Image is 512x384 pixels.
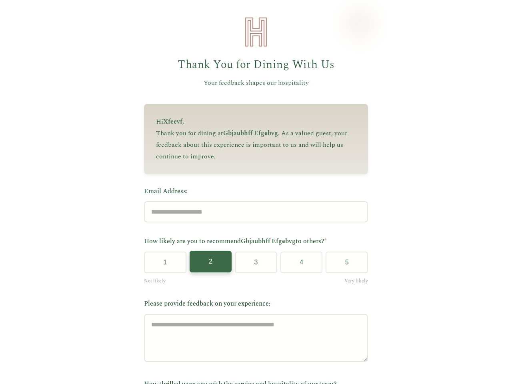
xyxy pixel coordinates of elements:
[144,56,368,74] h1: Thank You for Dining With Us
[190,251,232,272] button: 2
[163,117,182,126] span: Xfeevf
[240,16,272,48] img: Heirloom Hospitality Logo
[144,299,368,309] label: Please provide feedback on your experience:
[144,78,368,88] p: Your feedback shapes our hospitality
[144,252,186,273] button: 1
[223,128,278,138] span: Gbjaubhff Efgebvg
[344,277,368,285] span: Very likely
[156,128,356,162] p: Thank you for dining at . As a valued guest, your feedback about this experience is important to ...
[156,116,356,128] p: Hi ,
[326,252,368,273] button: 5
[144,277,166,285] span: Not likely
[144,186,368,197] label: Email Address:
[280,252,323,273] button: 4
[235,252,277,273] button: 3
[144,236,368,247] label: How likely are you to recommend to others?
[241,236,296,246] span: Gbjaubhff Efgebvg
